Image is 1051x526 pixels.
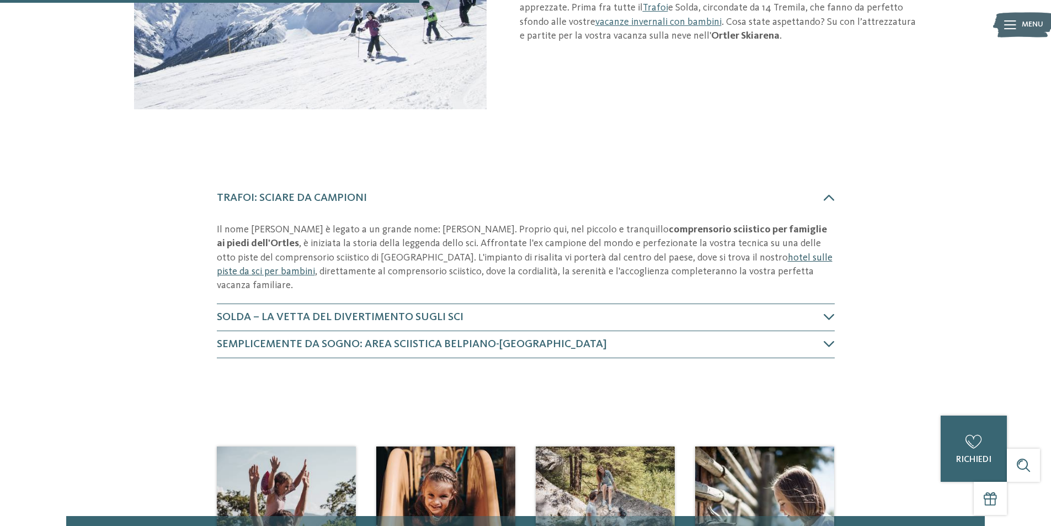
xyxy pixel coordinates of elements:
[643,3,668,13] a: Trafoi
[217,253,833,277] a: hotel sulle piste da sci per bambini
[711,31,780,41] strong: Ortler Skiarena
[595,17,722,27] a: vacanze invernali con bambini
[956,455,991,464] span: richiedi
[217,223,835,293] p: Il nome [PERSON_NAME] è legato a un grande nome: [PERSON_NAME]. Proprio qui, nel piccolo e tranqu...
[217,339,607,350] span: Semplicemente da sogno: area sciistica Belpiano-[GEOGRAPHIC_DATA]
[941,416,1007,482] a: richiedi
[217,312,463,323] span: Solda – la vetta del divertimento sugli sci
[217,193,367,204] span: Trafoi: sciare da campioni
